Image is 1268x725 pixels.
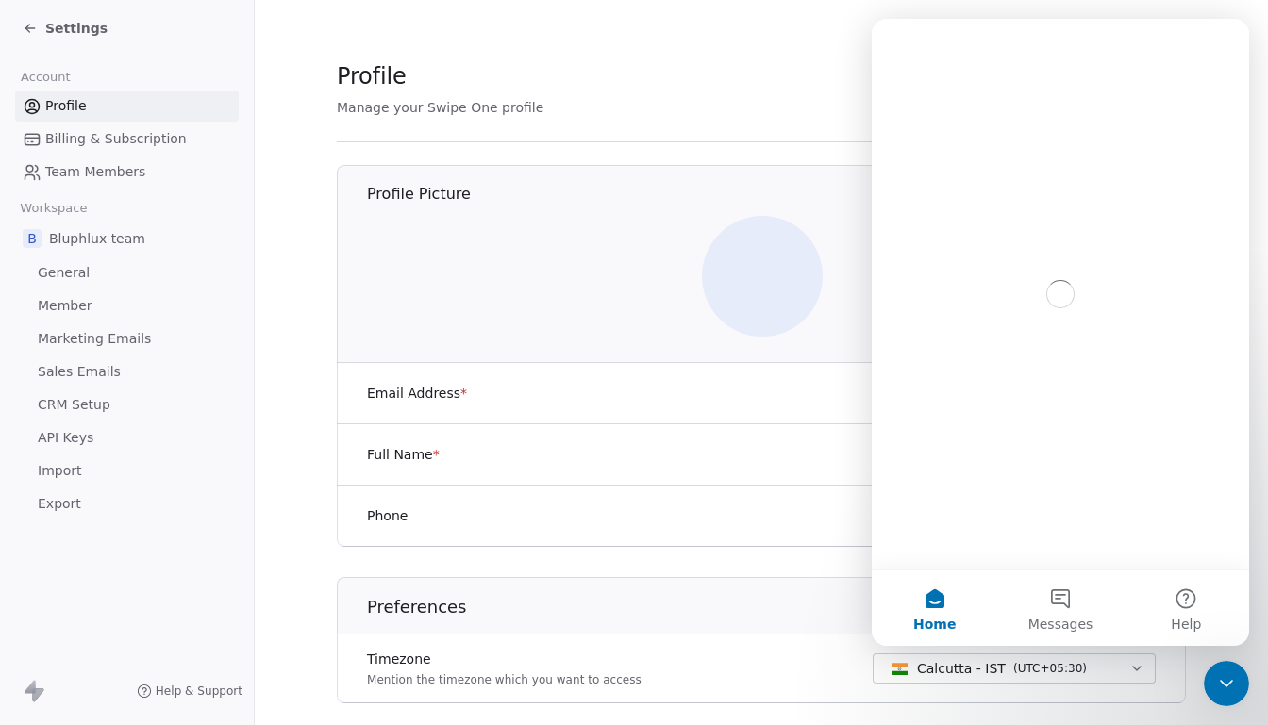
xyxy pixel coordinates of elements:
a: Settings [23,19,108,38]
span: Export [38,494,81,514]
label: Email Address [367,384,467,403]
a: API Keys [15,422,239,453]
label: Full Name [367,445,440,464]
span: Marketing Emails [38,329,151,349]
span: Member [38,296,92,316]
a: Team Members [15,157,239,188]
a: Export [15,488,239,519]
span: Sales Emails [38,362,121,382]
span: Profile [45,96,87,116]
span: Team Members [45,162,145,182]
span: Help & Support [156,684,242,699]
span: Billing & Subscription [45,129,187,149]
span: General [38,263,90,283]
span: ( UTC+05:30 ) [1013,660,1087,677]
span: Bluphlux team [49,229,145,248]
span: B [23,229,42,248]
a: Member [15,290,239,321]
a: Billing & Subscription [15,124,239,155]
iframe: Intercom live chat [1204,661,1249,706]
span: Account [12,63,78,91]
a: CRM Setup [15,389,239,420]
span: Settings [45,19,108,38]
h1: Profile Picture [367,184,1187,205]
span: Import [38,461,81,481]
span: Manage your Swipe One profile [337,100,543,115]
span: CRM Setup [38,395,110,415]
iframe: Intercom live chat [872,19,1249,646]
button: Calcutta - IST(UTC+05:30) [873,653,1156,684]
a: Marketing Emails [15,323,239,354]
label: Phone [367,506,408,525]
a: Import [15,455,239,486]
span: API Keys [38,428,93,448]
label: Timezone [367,650,642,668]
span: Workspace [12,194,95,222]
span: Calcutta - IST [917,659,1006,678]
h1: Preferences [367,596,1187,618]
span: Profile [337,62,407,91]
a: Sales Emails [15,356,239,387]
a: General [15,257,239,288]
a: Help & Support [137,684,242,699]
p: Mention the timezone which you want to access [367,672,642,687]
a: Profile [15,91,239,122]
